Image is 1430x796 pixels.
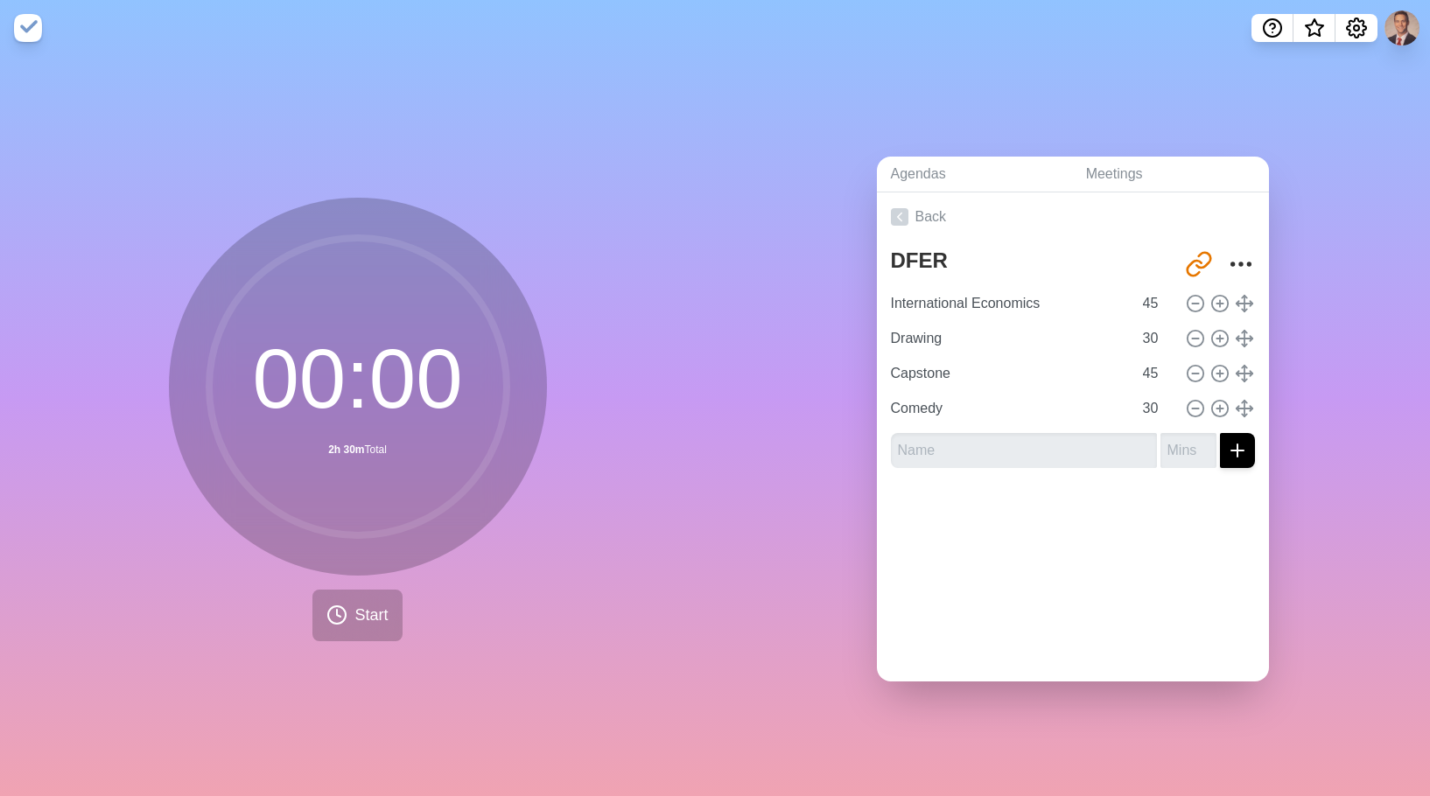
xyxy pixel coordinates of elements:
button: Start [312,590,402,641]
input: Mins [1136,356,1178,391]
img: timeblocks logo [14,14,42,42]
input: Mins [1136,286,1178,321]
input: Mins [1136,391,1178,426]
a: Agendas [877,157,1072,192]
input: Name [884,356,1132,391]
a: Back [877,192,1269,241]
button: More [1223,247,1258,282]
a: Meetings [1072,157,1269,192]
span: Start [354,604,388,627]
input: Mins [1160,433,1216,468]
button: Share link [1181,247,1216,282]
button: What’s new [1293,14,1335,42]
input: Name [891,433,1157,468]
input: Name [884,391,1132,426]
button: Settings [1335,14,1377,42]
input: Name [884,286,1132,321]
button: Help [1251,14,1293,42]
input: Name [884,321,1132,356]
input: Mins [1136,321,1178,356]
